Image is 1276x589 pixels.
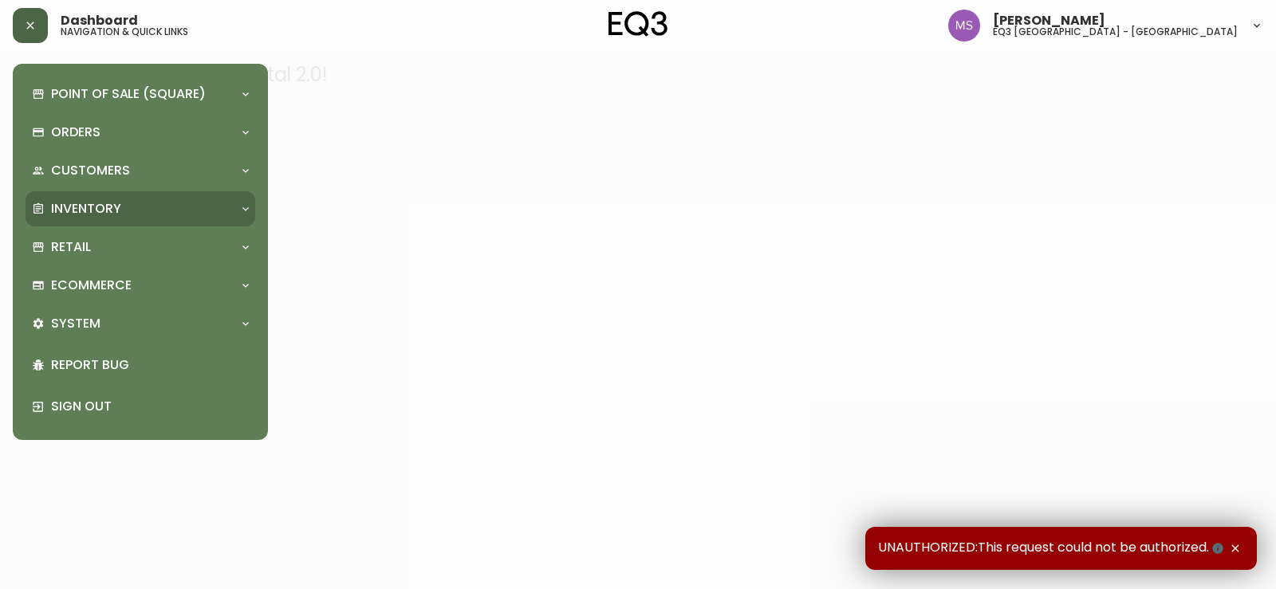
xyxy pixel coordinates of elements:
[51,124,100,141] p: Orders
[26,306,255,341] div: System
[26,115,255,150] div: Orders
[51,356,249,374] p: Report Bug
[993,27,1238,37] h5: eq3 [GEOGRAPHIC_DATA] - [GEOGRAPHIC_DATA]
[51,398,249,415] p: Sign Out
[51,238,91,256] p: Retail
[26,191,255,226] div: Inventory
[51,162,130,179] p: Customers
[51,85,206,103] p: Point of Sale (Square)
[51,315,100,332] p: System
[26,268,255,303] div: Ecommerce
[61,14,138,27] span: Dashboard
[61,27,188,37] h5: navigation & quick links
[948,10,980,41] img: 1b6e43211f6f3cc0b0729c9049b8e7af
[26,230,255,265] div: Retail
[26,344,255,386] div: Report Bug
[51,277,132,294] p: Ecommerce
[26,153,255,188] div: Customers
[878,540,1227,557] span: UNAUTHORIZED:This request could not be authorized.
[608,11,668,37] img: logo
[51,200,121,218] p: Inventory
[993,14,1105,27] span: [PERSON_NAME]
[26,77,255,112] div: Point of Sale (Square)
[26,386,255,427] div: Sign Out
